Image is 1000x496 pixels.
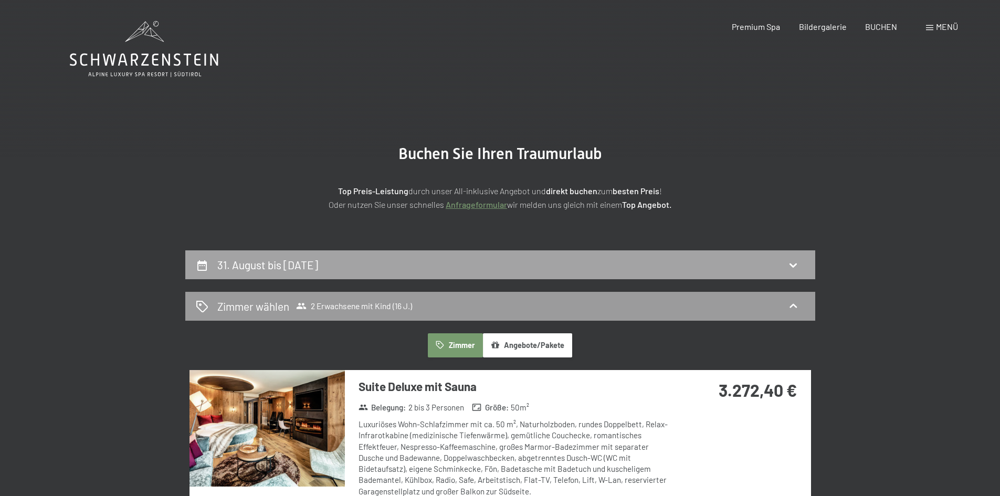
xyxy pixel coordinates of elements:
a: Bildergalerie [799,22,847,31]
a: Premium Spa [732,22,780,31]
strong: Top Preis-Leistung [338,186,408,196]
span: 2 Erwachsene mit Kind (16 J.) [296,301,412,311]
h2: Zimmer wählen [217,299,289,314]
a: BUCHEN [865,22,897,31]
span: Menü [936,22,958,31]
button: Angebote/Pakete [483,333,572,357]
strong: Top Angebot. [622,199,671,209]
p: durch unser All-inklusive Angebot und zum ! Oder nutzen Sie unser schnelles wir melden uns gleich... [238,184,763,211]
strong: besten Preis [613,186,659,196]
strong: Belegung : [359,402,406,413]
strong: direkt buchen [546,186,597,196]
button: Zimmer [428,333,482,357]
h2: 31. August bis [DATE] [217,258,318,271]
span: 50 m² [511,402,529,413]
strong: Größe : [472,402,509,413]
strong: 3.272,40 € [719,380,797,400]
h3: Suite Deluxe mit Sauna [359,378,671,395]
a: Anfrageformular [446,199,507,209]
img: mss_renderimg.php [190,370,345,487]
span: Buchen Sie Ihren Traumurlaub [398,144,602,163]
span: 2 bis 3 Personen [408,402,464,413]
